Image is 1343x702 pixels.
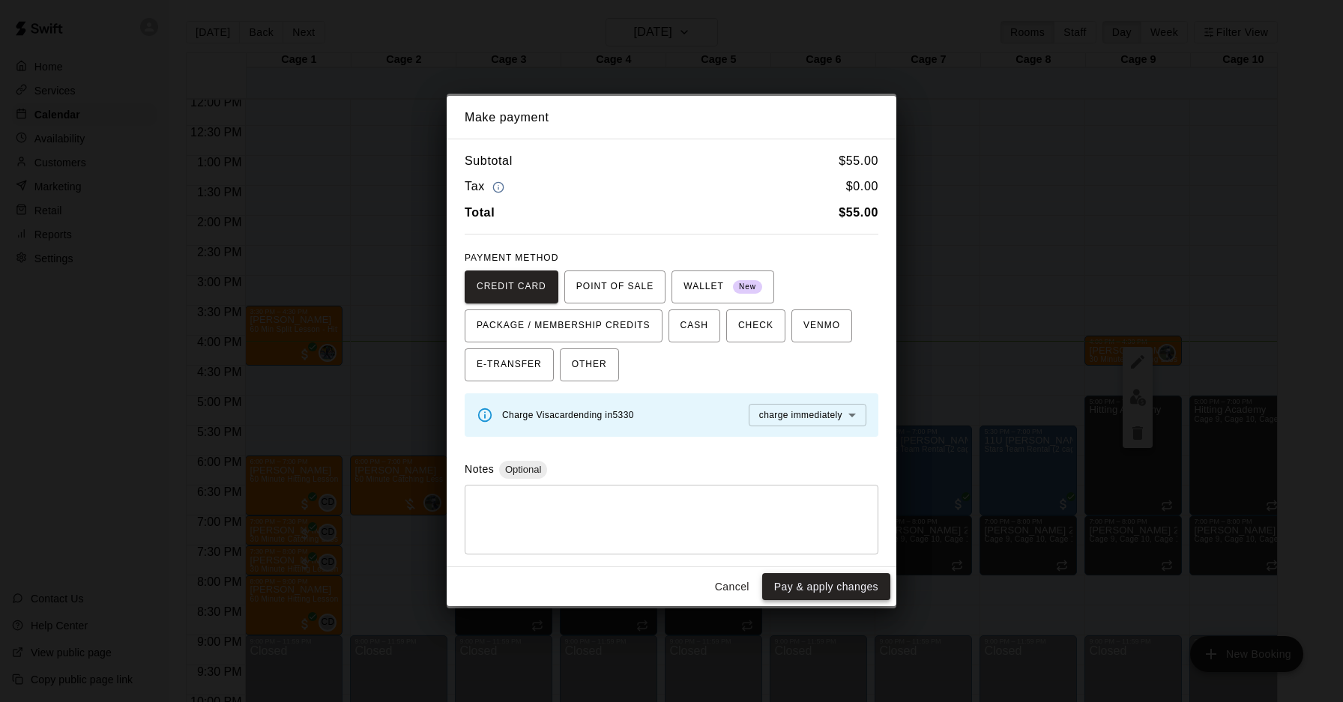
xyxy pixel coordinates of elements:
[477,275,546,299] span: CREDIT CARD
[762,573,890,601] button: Pay & apply changes
[572,353,607,377] span: OTHER
[733,277,762,297] span: New
[465,309,663,342] button: PACKAGE / MEMBERSHIP CREDITS
[564,270,666,303] button: POINT OF SALE
[803,314,840,338] span: VENMO
[465,151,513,171] h6: Subtotal
[839,151,878,171] h6: $ 55.00
[846,177,878,197] h6: $ 0.00
[576,275,654,299] span: POINT OF SALE
[680,314,708,338] span: CASH
[708,573,756,601] button: Cancel
[477,314,651,338] span: PACKAGE / MEMBERSHIP CREDITS
[791,309,852,342] button: VENMO
[669,309,720,342] button: CASH
[839,206,878,219] b: $ 55.00
[465,463,494,475] label: Notes
[465,206,495,219] b: Total
[477,353,542,377] span: E-TRANSFER
[560,348,619,381] button: OTHER
[502,410,634,420] span: Charge Visa card ending in 5330
[465,270,558,303] button: CREDIT CARD
[683,275,762,299] span: WALLET
[738,314,773,338] span: CHECK
[499,464,547,475] span: Optional
[759,410,842,420] span: charge immediately
[465,177,508,197] h6: Tax
[726,309,785,342] button: CHECK
[465,348,554,381] button: E-TRANSFER
[671,270,774,303] button: WALLET New
[447,96,896,139] h2: Make payment
[465,252,558,263] span: PAYMENT METHOD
